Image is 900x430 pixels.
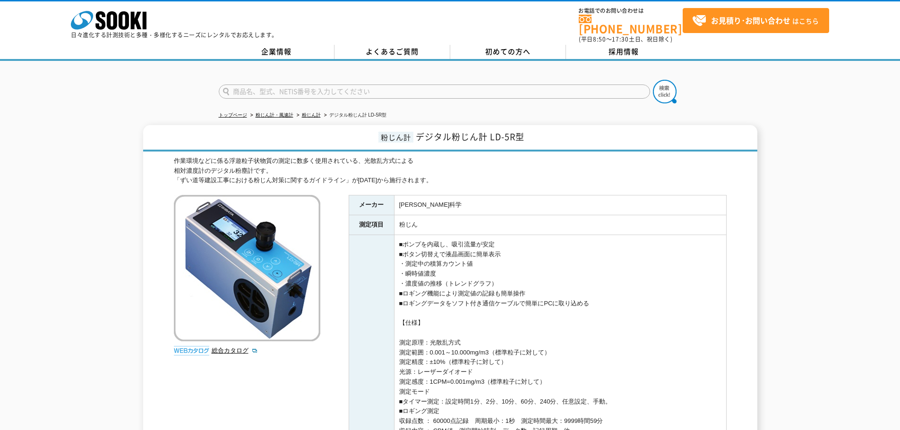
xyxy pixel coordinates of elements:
a: 粉じん計 [302,112,321,118]
span: はこちら [692,14,819,28]
span: 17:30 [612,35,629,43]
td: [PERSON_NAME]科学 [394,195,726,215]
a: 企業情報 [219,45,334,59]
img: btn_search.png [653,80,677,103]
img: デジタル粉じん計 LD-5R型 [174,195,320,341]
a: よくあるご質問 [334,45,450,59]
span: 初めての方へ [485,46,531,57]
span: 粉じん計 [378,132,413,143]
span: デジタル粉じん計 LD-5R型 [416,130,524,143]
td: 粉じん [394,215,726,235]
th: メーカー [349,195,394,215]
li: デジタル粉じん計 LD-5R型 [322,110,387,120]
img: webカタログ [174,346,209,355]
a: 総合カタログ [212,347,258,354]
a: お見積り･お問い合わせはこちら [683,8,829,33]
th: 測定項目 [349,215,394,235]
a: 採用情報 [566,45,682,59]
div: 作業環境などに係る浮遊粒子状物質の測定に数多く使用されている、光散乱方式による 相対濃度計のデジタル粉塵計です。 「ずい道等建設工事における粉じん対策に関するガイドライン」が[DATE]から施行... [174,156,727,185]
a: 初めての方へ [450,45,566,59]
span: (平日 ～ 土日、祝日除く) [579,35,672,43]
span: 8:50 [593,35,606,43]
input: 商品名、型式、NETIS番号を入力してください [219,84,650,99]
span: お電話でのお問い合わせは [579,8,683,14]
strong: お見積り･お問い合わせ [711,15,790,26]
a: 粉じん計・風速計 [256,112,293,118]
p: 日々進化する計測技術と多種・多様化するニーズにレンタルでお応えします。 [71,32,278,38]
a: トップページ [219,112,247,118]
a: [PHONE_NUMBER] [579,15,683,34]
